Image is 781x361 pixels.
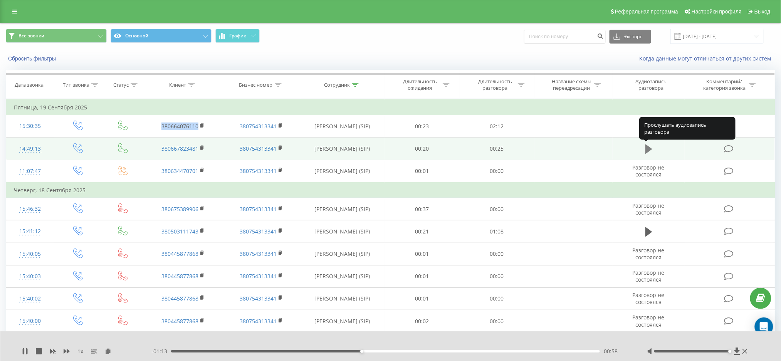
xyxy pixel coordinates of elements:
[240,295,277,302] a: 380754313341
[230,33,247,39] span: График
[604,348,618,355] span: 00:58
[15,82,44,88] div: Дата звонка
[151,348,171,355] span: - 01:13
[14,164,46,179] div: 11:07:47
[240,250,277,257] a: 380754313341
[385,243,460,265] td: 00:01
[754,8,771,15] span: Выход
[300,138,384,160] td: [PERSON_NAME] (SIP)
[14,269,46,284] div: 15:40:03
[14,291,46,306] div: 15:40:02
[300,243,384,265] td: [PERSON_NAME] (SIP)
[161,317,198,325] a: 380445877868
[111,29,212,43] button: Основной
[385,287,460,310] td: 00:01
[475,78,516,91] div: Длительность разговора
[400,78,441,91] div: Длительность ожидания
[240,123,277,130] a: 380754313341
[14,314,46,329] div: 15:40:00
[615,8,678,15] span: Реферальная программа
[459,138,534,160] td: 00:25
[300,265,384,287] td: [PERSON_NAME] (SIP)
[63,82,89,88] div: Тип звонка
[300,220,384,243] td: [PERSON_NAME] (SIP)
[729,350,732,353] div: Accessibility label
[14,141,46,156] div: 14:49:13
[161,205,198,213] a: 380675389906
[626,78,676,91] div: Аудиозапись разговора
[240,228,277,235] a: 380754313341
[459,265,534,287] td: 00:00
[385,160,460,183] td: 00:01
[633,314,665,328] span: Разговор не состоялся
[240,167,277,175] a: 380754313341
[385,265,460,287] td: 00:01
[14,224,46,239] div: 15:41:12
[459,310,534,332] td: 00:00
[385,198,460,220] td: 00:37
[459,243,534,265] td: 00:00
[459,160,534,183] td: 00:00
[161,167,198,175] a: 380634470701
[300,198,384,220] td: [PERSON_NAME] (SIP)
[14,201,46,217] div: 15:46:32
[551,78,592,91] div: Название схемы переадресации
[385,310,460,332] td: 00:02
[300,287,384,310] td: [PERSON_NAME] (SIP)
[18,33,44,39] span: Все звонки
[239,82,273,88] div: Бизнес номер
[385,138,460,160] td: 00:20
[459,198,534,220] td: 00:00
[77,348,83,355] span: 1 x
[240,272,277,280] a: 380754313341
[459,115,534,138] td: 02:12
[161,228,198,235] a: 380503111743
[240,145,277,152] a: 380754313341
[633,202,665,216] span: Разговор не состоялся
[610,30,651,44] button: Экспорт
[6,55,60,62] button: Сбросить фильтры
[161,250,198,257] a: 380445877868
[324,82,350,88] div: Сотрудник
[459,287,534,310] td: 00:00
[300,310,384,332] td: [PERSON_NAME] (SIP)
[692,8,742,15] span: Настройки профиля
[640,55,775,62] a: Когда данные могут отличаться от других систем
[14,119,46,134] div: 15:30:35
[6,29,107,43] button: Все звонки
[755,317,773,336] div: Open Intercom Messenger
[633,164,665,178] span: Разговор не состоялся
[169,82,186,88] div: Клиент
[300,115,384,138] td: [PERSON_NAME] (SIP)
[215,29,260,43] button: График
[702,78,747,91] div: Комментарий/категория звонка
[633,247,665,261] span: Разговор не состоялся
[6,100,775,115] td: Пятница, 19 Сентября 2025
[524,30,606,44] input: Поиск по номеру
[385,220,460,243] td: 00:21
[639,117,736,140] div: Прослушать аудиозапись разговора
[240,205,277,213] a: 380754313341
[300,160,384,183] td: [PERSON_NAME] (SIP)
[633,269,665,283] span: Разговор не состоялся
[633,291,665,306] span: Разговор не состоялся
[14,247,46,262] div: 15:40:05
[240,317,277,325] a: 380754313341
[161,272,198,280] a: 380445877868
[113,82,129,88] div: Статус
[161,123,198,130] a: 380664076110
[360,350,363,353] div: Accessibility label
[161,295,198,302] a: 380445877868
[459,220,534,243] td: 01:08
[161,145,198,152] a: 380667823481
[385,115,460,138] td: 00:23
[6,183,775,198] td: Четверг, 18 Сентября 2025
